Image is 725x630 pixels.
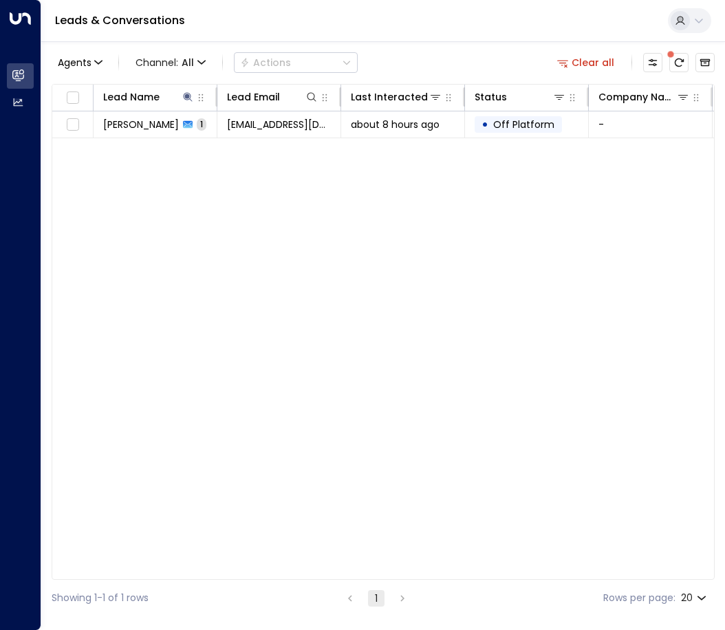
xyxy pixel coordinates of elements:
[603,591,675,605] label: Rows per page:
[58,58,91,67] span: Agents
[481,113,488,136] div: •
[475,89,566,105] div: Status
[351,118,440,131] span: about 8 hours ago
[351,89,428,105] div: Last Interacted
[182,57,194,68] span: All
[227,89,318,105] div: Lead Email
[227,118,331,131] span: meglargexo99@gmail.com
[103,89,160,105] div: Lead Name
[341,589,411,607] nav: pagination navigation
[103,89,195,105] div: Lead Name
[103,118,179,131] span: Megan Large
[589,111,713,138] td: -
[368,590,385,607] button: page 1
[64,116,81,133] span: Toggle select row
[227,89,280,105] div: Lead Email
[598,89,676,105] div: Company Name
[493,118,554,131] span: Off Platform
[475,89,507,105] div: Status
[130,53,211,72] button: Channel:All
[234,52,358,73] div: Button group with a nested menu
[64,89,81,107] span: Toggle select all
[52,53,107,72] button: Agents
[52,591,149,605] div: Showing 1-1 of 1 rows
[552,53,620,72] button: Clear all
[681,588,709,608] div: 20
[669,53,689,72] span: There are new threads available. Refresh the grid to view the latest updates.
[234,52,358,73] button: Actions
[130,53,211,72] span: Channel:
[197,118,206,130] span: 1
[643,53,662,72] button: Customize
[240,56,291,69] div: Actions
[351,89,442,105] div: Last Interacted
[55,12,185,28] a: Leads & Conversations
[695,53,715,72] button: Archived Leads
[598,89,690,105] div: Company Name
